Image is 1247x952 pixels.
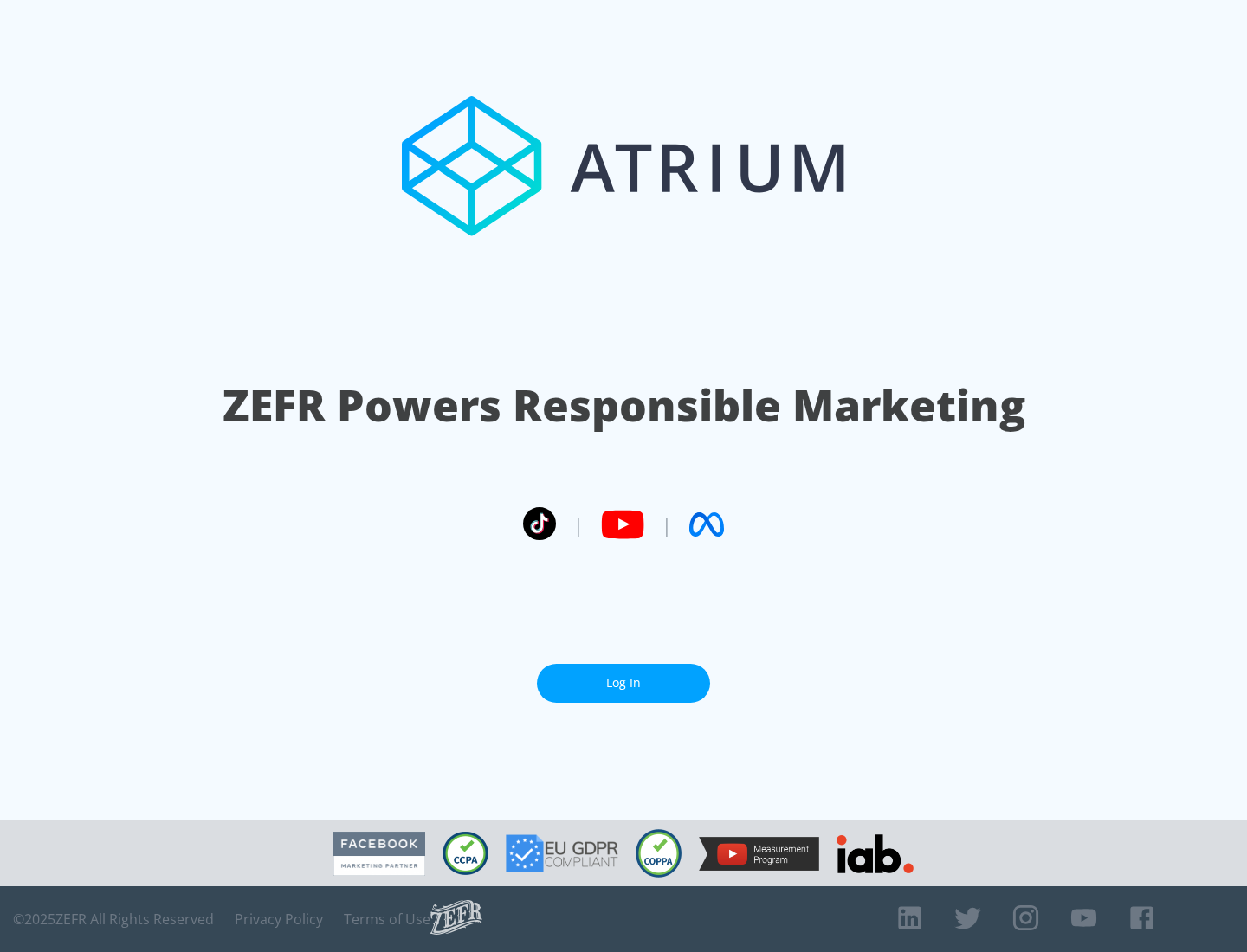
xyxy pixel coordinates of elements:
span: © 2025 ZEFR All Rights Reserved [13,910,214,928]
img: COPPA Compliant [636,829,682,878]
img: CCPA Compliant [443,832,488,875]
img: Facebook Marketing Partner [333,832,425,876]
img: GDPR Compliant [506,834,618,872]
img: YouTube Measurement Program [699,837,819,871]
h1: ZEFR Powers Responsible Marketing [223,376,1025,435]
a: Log In [537,664,710,703]
span: | [573,511,584,537]
img: IAB [837,834,914,873]
span: | [662,511,672,537]
a: Terms of Use [344,910,430,928]
a: Privacy Policy [235,910,323,928]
